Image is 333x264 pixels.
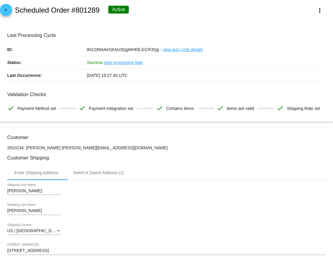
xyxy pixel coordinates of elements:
[287,102,320,115] span: Shipping Rate set
[7,105,14,112] mat-icon: check
[15,6,100,14] h2: Scheduled Order #801289
[7,92,326,97] h3: Validation Checks
[89,102,133,115] span: Payment Integration set
[156,105,163,112] mat-icon: check
[79,105,86,112] mat-icon: check
[14,170,58,175] div: Enter Shipping Address
[7,189,61,193] input: Shipping First Name
[7,56,87,69] p: Status:
[217,105,224,112] mat-icon: check
[7,229,61,233] mat-select: Shipping Country
[104,56,143,69] a: view processing logs
[316,7,323,14] mat-icon: more_vert
[7,69,87,82] p: Last Occurrence:
[17,102,56,115] span: Payment Method set
[227,102,254,115] span: Items are valid
[2,8,10,15] mat-icon: arrow_back
[166,102,194,115] span: Contains items
[7,43,87,56] p: ID:
[87,47,162,52] span: 801289AAirGKbU3QgMHREJcCR3Qg -
[163,43,203,56] a: view last cycle details
[87,73,128,78] span: [DATE] 19:27:40 UTC
[73,170,124,175] div: Select A Saved Address (1)
[7,155,326,161] h3: Customer Shipping
[7,145,326,150] p: 2910234: [PERSON_NAME] [PERSON_NAME][EMAIL_ADDRESS][DOMAIN_NAME]
[7,135,326,140] h3: Customer
[87,60,103,65] span: Success
[7,208,61,213] input: Shipping Last Name
[108,6,129,14] div: Active
[276,105,284,112] mat-icon: check
[7,248,326,253] input: Shipping Street 1
[7,228,60,233] span: US | [GEOGRAPHIC_DATA]
[7,32,326,38] h3: Last Processing Cycle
